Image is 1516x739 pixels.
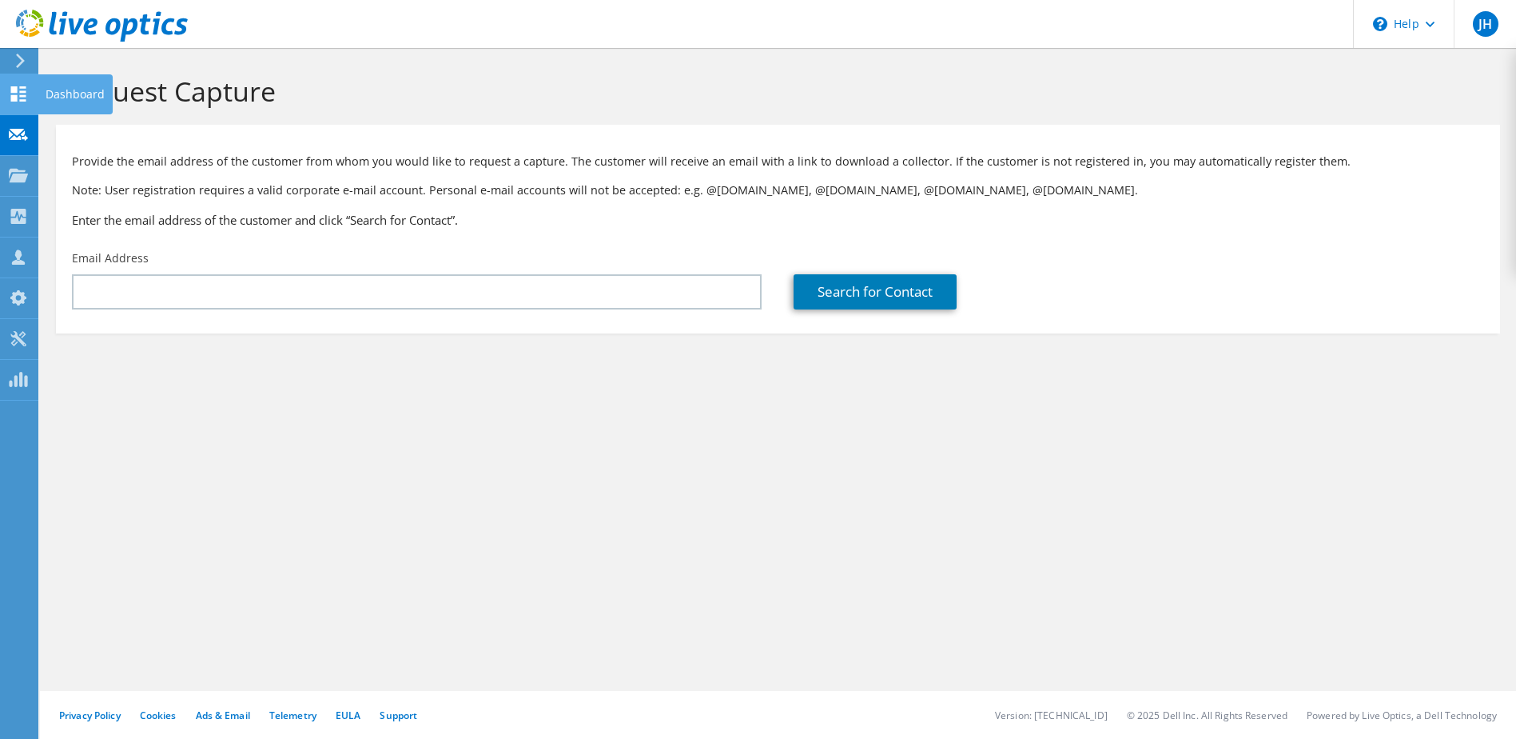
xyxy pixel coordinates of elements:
a: Search for Contact [794,274,957,310]
p: Provide the email address of the customer from whom you would like to request a capture. The cust... [72,153,1484,170]
h1: Request Capture [64,74,1484,108]
li: Powered by Live Optics, a Dell Technology [1307,709,1497,722]
a: EULA [336,709,360,722]
a: Ads & Email [196,709,250,722]
a: Telemetry [269,709,316,722]
a: Support [380,709,417,722]
div: Dashboard [38,74,113,114]
a: Cookies [140,709,177,722]
svg: \n [1373,17,1387,31]
li: © 2025 Dell Inc. All Rights Reserved [1127,709,1287,722]
a: Privacy Policy [59,709,121,722]
label: Email Address [72,250,149,266]
span: JH [1473,11,1498,37]
li: Version: [TECHNICAL_ID] [995,709,1108,722]
h3: Enter the email address of the customer and click “Search for Contact”. [72,211,1484,229]
p: Note: User registration requires a valid corporate e-mail account. Personal e-mail accounts will ... [72,182,1484,199]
